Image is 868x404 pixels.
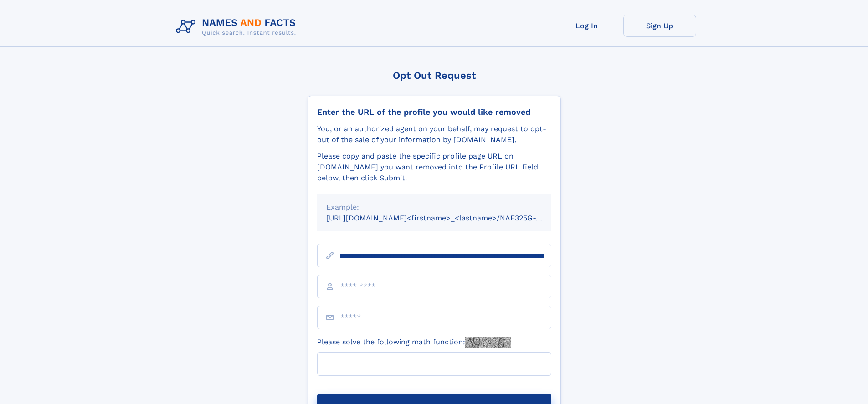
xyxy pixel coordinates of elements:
[317,107,551,117] div: Enter the URL of the profile you would like removed
[317,123,551,145] div: You, or an authorized agent on your behalf, may request to opt-out of the sale of your informatio...
[623,15,696,37] a: Sign Up
[317,337,511,348] label: Please solve the following math function:
[317,151,551,184] div: Please copy and paste the specific profile page URL on [DOMAIN_NAME] you want removed into the Pr...
[172,15,303,39] img: Logo Names and Facts
[326,202,542,213] div: Example:
[326,214,569,222] small: [URL][DOMAIN_NAME]<firstname>_<lastname>/NAF325G-xxxxxxxx
[308,70,561,81] div: Opt Out Request
[550,15,623,37] a: Log In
